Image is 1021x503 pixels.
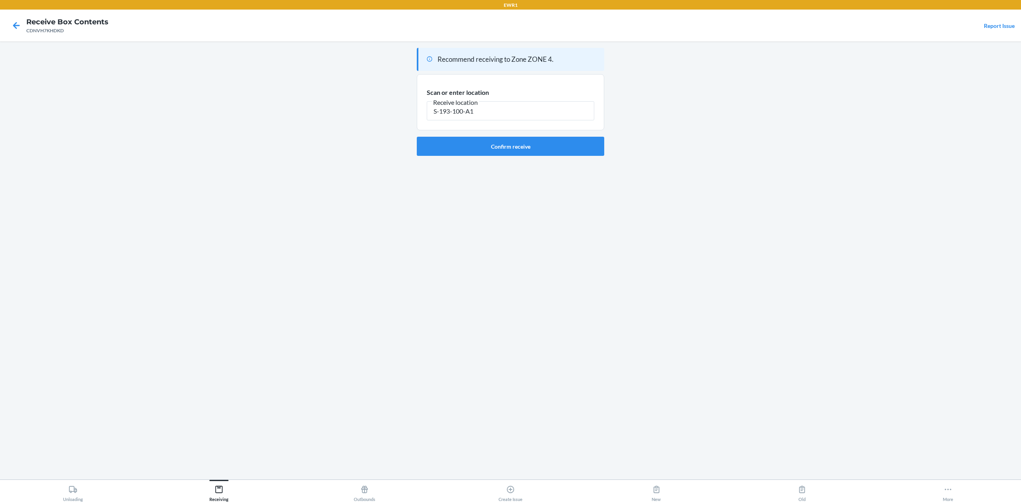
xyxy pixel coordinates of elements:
h4: Receive Box Contents [26,17,108,27]
button: Create Issue [438,480,583,502]
p: EWR1 [504,2,518,9]
div: Receiving [209,482,229,502]
div: CDNVH7KHDKD [26,27,108,34]
button: Old [729,480,875,502]
div: Unloading [63,482,83,502]
div: New [652,482,661,502]
div: Old [798,482,806,502]
div: More [943,482,953,502]
a: Report Issue [984,22,1015,29]
div: Create Issue [499,482,522,502]
input: Receive location [427,101,594,120]
button: More [875,480,1021,502]
span: Receive location [432,98,479,106]
button: Receiving [146,480,292,502]
button: Outbounds [292,480,438,502]
div: Outbounds [354,482,375,502]
button: New [583,480,729,502]
button: Confirm receive [417,137,604,156]
span: Scan or enter location [427,88,489,96]
span: Recommend receiving to Zone ZONE 4. [438,55,554,63]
